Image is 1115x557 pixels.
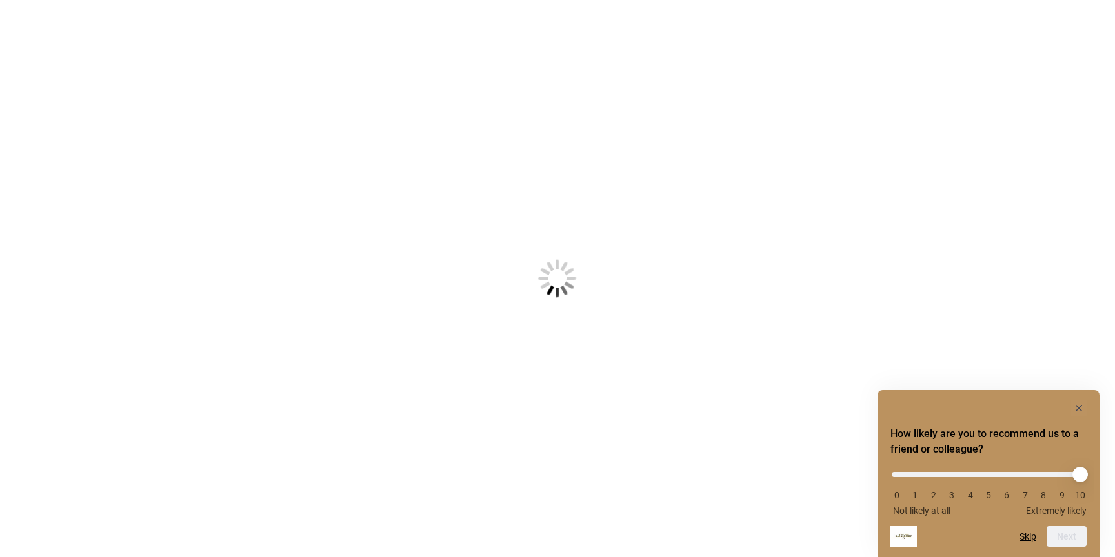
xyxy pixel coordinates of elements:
li: 8 [1037,490,1050,500]
div: How likely are you to recommend us to a friend or colleague? Select an option from 0 to 10, with ... [890,400,1087,547]
img: Loading [475,196,640,361]
li: 4 [964,490,977,500]
li: 6 [1000,490,1013,500]
button: Skip [1020,531,1036,542]
li: 10 [1074,490,1087,500]
li: 0 [890,490,903,500]
button: Hide survey [1071,400,1087,416]
li: 3 [945,490,958,500]
div: How likely are you to recommend us to a friend or colleague? Select an option from 0 to 10, with ... [890,462,1087,516]
span: Not likely at all [893,505,950,516]
li: 9 [1056,490,1069,500]
button: Next question [1047,526,1087,547]
span: Extremely likely [1026,505,1087,516]
h2: How likely are you to recommend us to a friend or colleague? Select an option from 0 to 10, with ... [890,426,1087,457]
li: 5 [982,490,995,500]
li: 1 [909,490,921,500]
li: 2 [927,490,940,500]
li: 7 [1019,490,1032,500]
